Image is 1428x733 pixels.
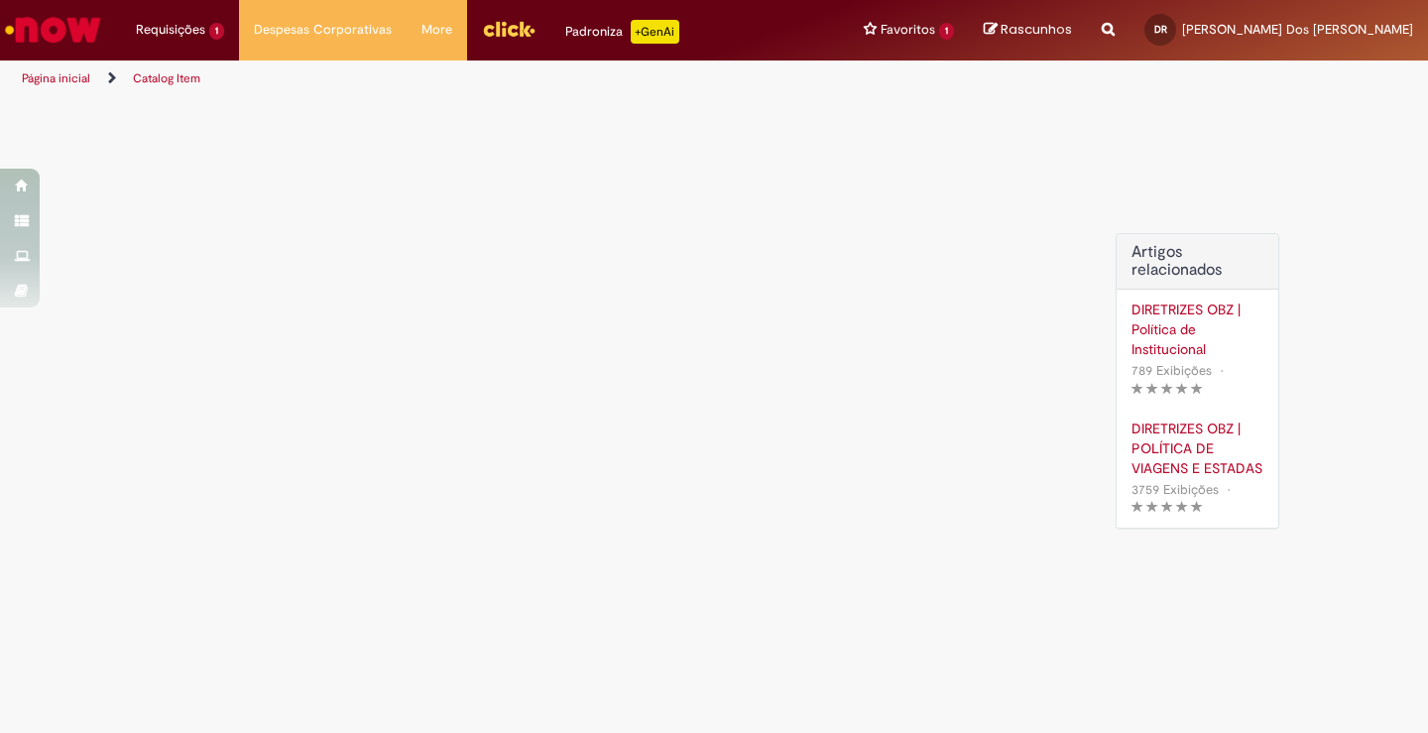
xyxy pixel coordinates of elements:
span: 789 Exibições [1131,362,1212,379]
span: More [421,20,452,40]
ul: Trilhas de página [15,61,937,97]
a: Catalog Item [133,70,200,86]
span: 3759 Exibições [1131,481,1219,498]
span: Favoritos [881,20,935,40]
a: Página inicial [22,70,90,86]
img: ServiceNow [2,10,104,50]
img: click_logo_yellow_360x200.png [482,14,535,44]
span: Rascunhos [1001,20,1072,39]
span: [PERSON_NAME] Dos [PERSON_NAME] [1182,21,1413,38]
a: DIRETRIZES OBZ | Política de Institucional [1131,300,1263,359]
span: Despesas Corporativas [254,20,392,40]
a: Rascunhos [984,21,1072,40]
a: DIRETRIZES OBZ | POLÍTICA DE VIAGENS E ESTADAS [1131,419,1263,478]
span: Requisições [136,20,205,40]
span: 1 [209,23,224,40]
span: • [1216,357,1228,384]
span: 1 [939,23,954,40]
span: • [1223,476,1235,503]
div: Padroniza [565,20,679,44]
h3: Artigos relacionados [1131,244,1263,279]
span: DR [1154,23,1167,36]
p: +GenAi [631,20,679,44]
